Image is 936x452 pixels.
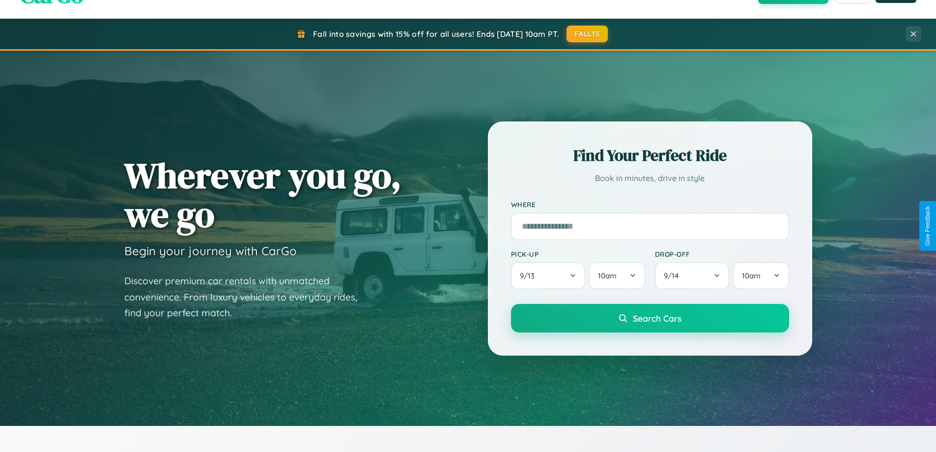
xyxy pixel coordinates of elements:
button: 10am [589,262,645,289]
span: 9 / 13 [520,271,539,280]
button: 9/14 [655,262,730,289]
span: Search Cars [633,313,681,324]
button: Search Cars [511,304,789,332]
p: Discover premium car rentals with unmatched convenience. From luxury vehicles to everyday rides, ... [124,273,370,321]
span: 10am [742,271,761,280]
h1: Wherever you go, we go [124,156,401,234]
h2: Find Your Perfect Ride [511,145,789,166]
h3: Begin your journey with CarGo [124,243,297,258]
button: 10am [733,262,789,289]
label: Drop-off [655,250,789,258]
div: Give Feedback [924,206,931,246]
span: 10am [598,271,617,280]
span: 9 / 14 [664,271,683,280]
label: Where [511,200,789,209]
button: 9/13 [511,262,586,289]
button: FALL15 [567,26,608,42]
span: Fall into savings with 15% off for all users! Ends [DATE] 10am PT. [313,29,559,39]
label: Pick-up [511,250,645,258]
p: Book in minutes, drive in style [511,171,789,185]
